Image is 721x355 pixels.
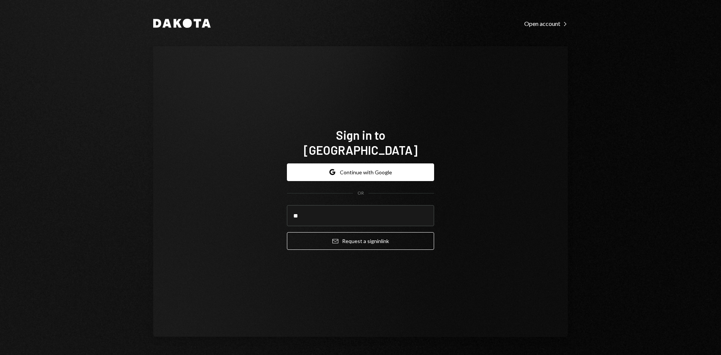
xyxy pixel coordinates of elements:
h1: Sign in to [GEOGRAPHIC_DATA] [287,127,434,157]
a: Open account [524,19,568,27]
div: OR [357,190,364,196]
button: Continue with Google [287,163,434,181]
div: Open account [524,20,568,27]
button: Request a signinlink [287,232,434,250]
